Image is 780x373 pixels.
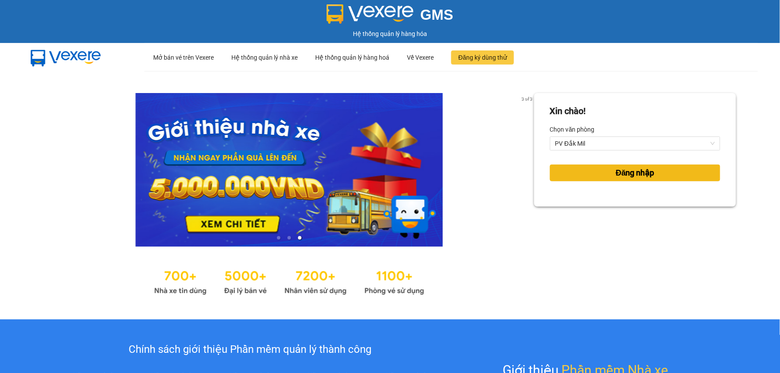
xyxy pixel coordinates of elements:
[458,53,507,62] span: Đăng ký dùng thử
[522,93,534,247] button: next slide / item
[231,43,298,72] div: Hệ thống quản lý nhà xe
[298,236,302,240] li: slide item 3
[421,7,453,23] span: GMS
[153,43,214,72] div: Mở bán vé trên Vexere
[327,4,413,24] img: logo 2
[407,43,434,72] div: Về Vexere
[550,104,586,118] div: Xin chào!
[2,29,778,39] div: Hệ thống quản lý hàng hóa
[288,236,291,240] li: slide item 2
[451,50,514,65] button: Đăng ký dùng thử
[550,122,595,136] label: Chọn văn phòng
[54,341,446,358] div: Chính sách giới thiệu Phần mềm quản lý thành công
[277,236,280,240] li: slide item 1
[555,137,715,150] span: PV Đắk Mil
[154,264,424,298] img: Statistics.png
[616,167,654,179] span: Đăng nhập
[22,43,110,72] img: mbUUG5Q.png
[550,165,720,181] button: Đăng nhập
[327,13,453,20] a: GMS
[519,93,534,104] p: 3 of 3
[315,43,389,72] div: Hệ thống quản lý hàng hoá
[44,93,56,247] button: previous slide / item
